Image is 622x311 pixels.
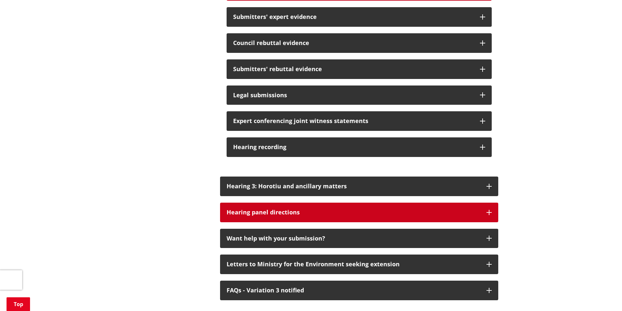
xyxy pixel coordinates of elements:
iframe: Messenger Launcher [592,284,615,307]
div: Submitters' rebuttal evidence [233,66,473,72]
button: FAQs - Variation 3 notified [220,281,498,300]
div: Want help with your submission? [227,235,480,242]
div: Expert conferencing joint witness statements [233,118,473,124]
button: Hearing recording [227,137,492,157]
button: Letters to Ministry for the Environment seeking extension [220,255,498,274]
button: Council rebuttal evidence [227,33,492,53]
div: FAQs - Variation 3 notified [227,287,480,294]
button: Hearing 3: Horotiu and ancillary matters [220,177,498,196]
div: Hearing panel directions [227,209,480,216]
div: Legal submissions [233,92,473,99]
a: Top [7,297,30,311]
button: Want help with your submission? [220,229,498,248]
div: Hearing recording [233,144,473,150]
button: Hearing panel directions [220,203,498,222]
button: Expert conferencing joint witness statements [227,111,492,131]
button: Submitters' expert evidence [227,7,492,27]
div: Council rebuttal evidence [233,40,473,46]
div: Hearing 3: Horotiu and ancillary matters [227,183,480,190]
button: Submitters' rebuttal evidence [227,59,492,79]
div: Submitters' expert evidence [233,14,473,20]
button: Legal submissions [227,86,492,105]
div: Letters to Ministry for the Environment seeking extension [227,261,480,268]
